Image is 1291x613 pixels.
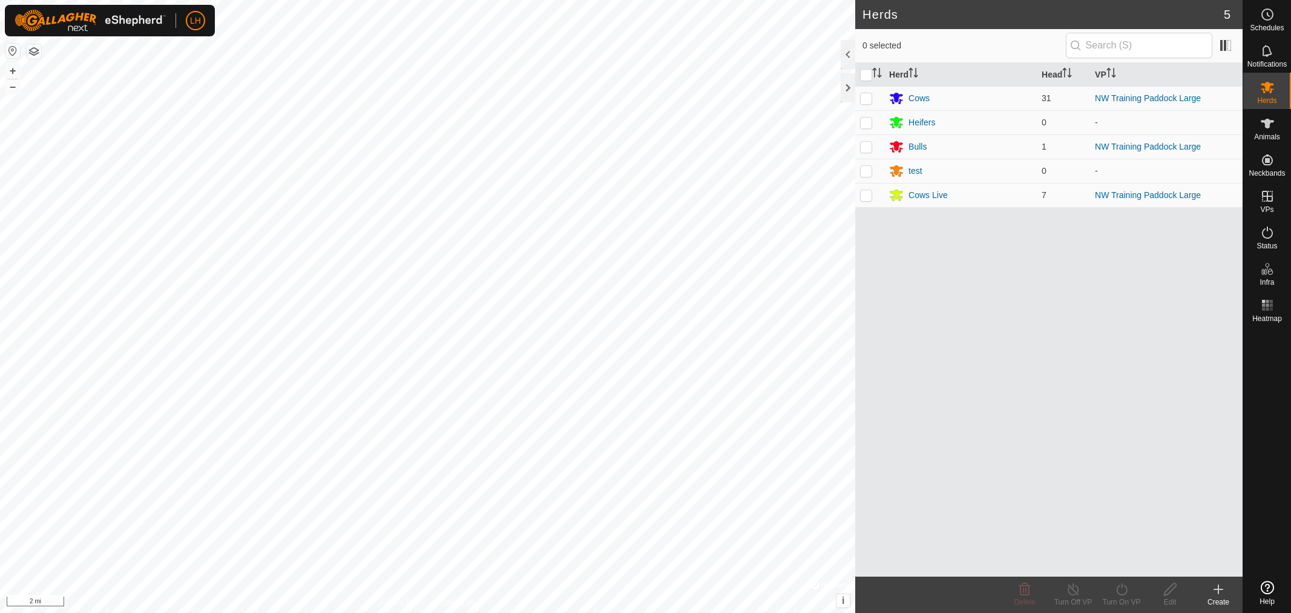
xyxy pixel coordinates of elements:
[908,70,918,79] p-sorticon: Activate to sort
[1257,242,1277,250] span: Status
[1090,110,1243,134] td: -
[862,39,1066,52] span: 0 selected
[1090,159,1243,183] td: -
[15,10,166,31] img: Gallagher Logo
[1247,61,1287,68] span: Notifications
[1224,5,1230,24] span: 5
[1260,598,1275,605] span: Help
[908,116,935,129] div: Heifers
[439,597,475,608] a: Contact Us
[1243,576,1291,610] a: Help
[1260,206,1273,213] span: VPs
[27,44,41,59] button: Map Layers
[836,594,850,608] button: i
[1095,93,1201,103] a: NW Training Paddock Large
[908,165,922,177] div: test
[1095,190,1201,200] a: NW Training Paddock Large
[5,64,20,78] button: +
[1014,598,1036,606] span: Delete
[1097,597,1146,608] div: Turn On VP
[1037,63,1090,87] th: Head
[1146,597,1194,608] div: Edit
[1257,97,1276,104] span: Herds
[908,92,930,105] div: Cows
[1062,70,1072,79] p-sorticon: Activate to sort
[884,63,1037,87] th: Herd
[1042,166,1046,176] span: 0
[1095,142,1201,151] a: NW Training Paddock Large
[1042,118,1046,127] span: 0
[5,79,20,94] button: –
[842,595,844,606] span: i
[1049,597,1097,608] div: Turn Off VP
[908,189,948,202] div: Cows Live
[872,70,882,79] p-sorticon: Activate to sort
[380,597,425,608] a: Privacy Policy
[908,141,927,153] div: Bulls
[1106,70,1116,79] p-sorticon: Activate to sort
[190,15,201,27] span: LH
[1042,93,1051,103] span: 31
[5,44,20,58] button: Reset Map
[1260,279,1274,286] span: Infra
[862,7,1224,22] h2: Herds
[1042,142,1046,151] span: 1
[1194,597,1243,608] div: Create
[1252,315,1282,322] span: Heatmap
[1249,170,1285,177] span: Neckbands
[1066,33,1212,58] input: Search (S)
[1254,133,1280,141] span: Animals
[1090,63,1243,87] th: VP
[1250,24,1284,31] span: Schedules
[1042,190,1046,200] span: 7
